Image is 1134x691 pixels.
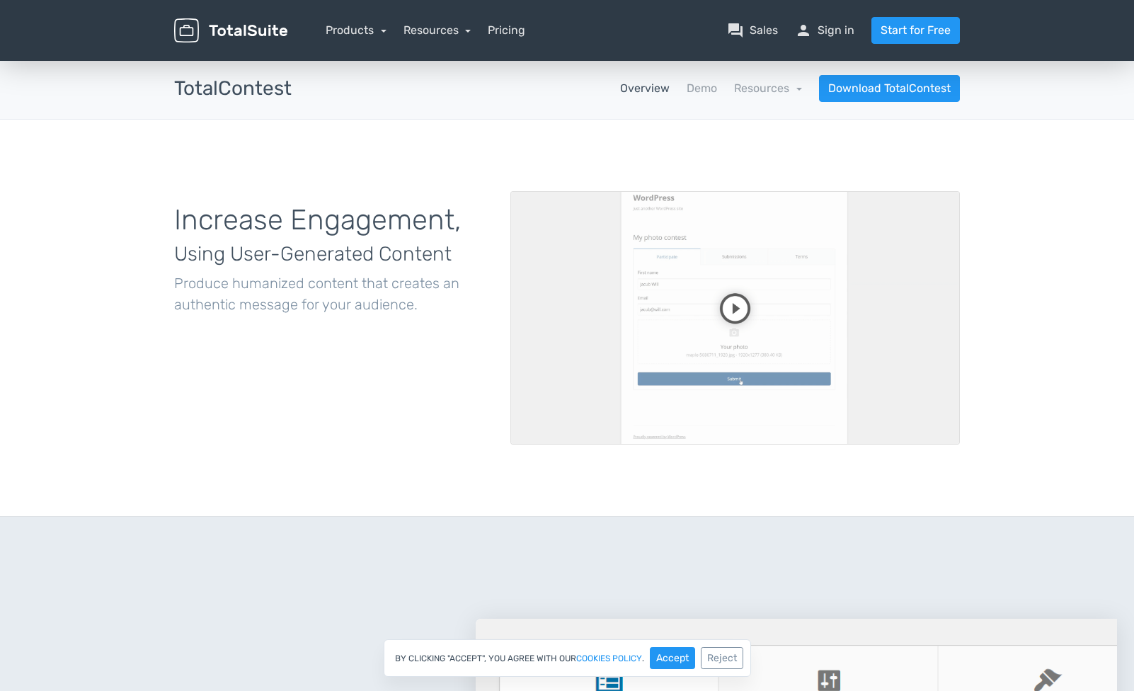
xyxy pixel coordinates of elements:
a: Resources [734,81,802,95]
a: Download TotalContest [819,75,960,102]
a: Demo [687,80,717,97]
button: Accept [650,647,695,669]
a: Overview [620,80,670,97]
a: Pricing [488,22,525,39]
a: question_answerSales [727,22,778,39]
span: person [795,22,812,39]
h1: Increase Engagement, [174,205,489,267]
span: question_answer [727,22,744,39]
a: Start for Free [871,17,960,44]
a: Resources [403,23,471,37]
button: Reject [701,647,743,669]
div: By clicking "Accept", you agree with our . [384,639,751,677]
a: Products [326,23,386,37]
a: cookies policy [576,654,642,663]
img: TotalSuite for WordPress [174,18,287,43]
h3: TotalContest [174,78,292,100]
a: personSign in [795,22,854,39]
span: Using User-Generated Content [174,242,452,265]
p: Produce humanized content that creates an authentic message for your audience. [174,273,489,315]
